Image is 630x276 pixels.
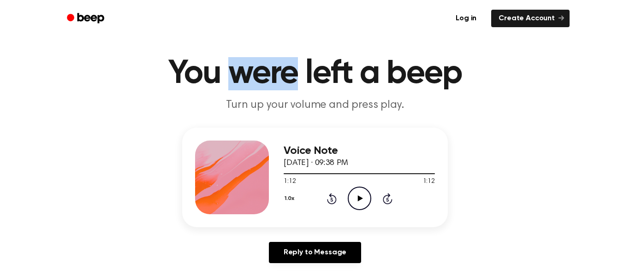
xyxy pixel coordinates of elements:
h1: You were left a beep [79,57,551,90]
a: Create Account [491,10,570,27]
span: 1:12 [284,177,296,187]
h3: Voice Note [284,145,435,157]
a: Log in [446,8,486,29]
a: Reply to Message [269,242,361,263]
p: Turn up your volume and press play. [138,98,492,113]
button: 1.0x [284,191,297,206]
span: [DATE] · 09:38 PM [284,159,348,167]
span: 1:12 [423,177,435,187]
a: Beep [60,10,113,28]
